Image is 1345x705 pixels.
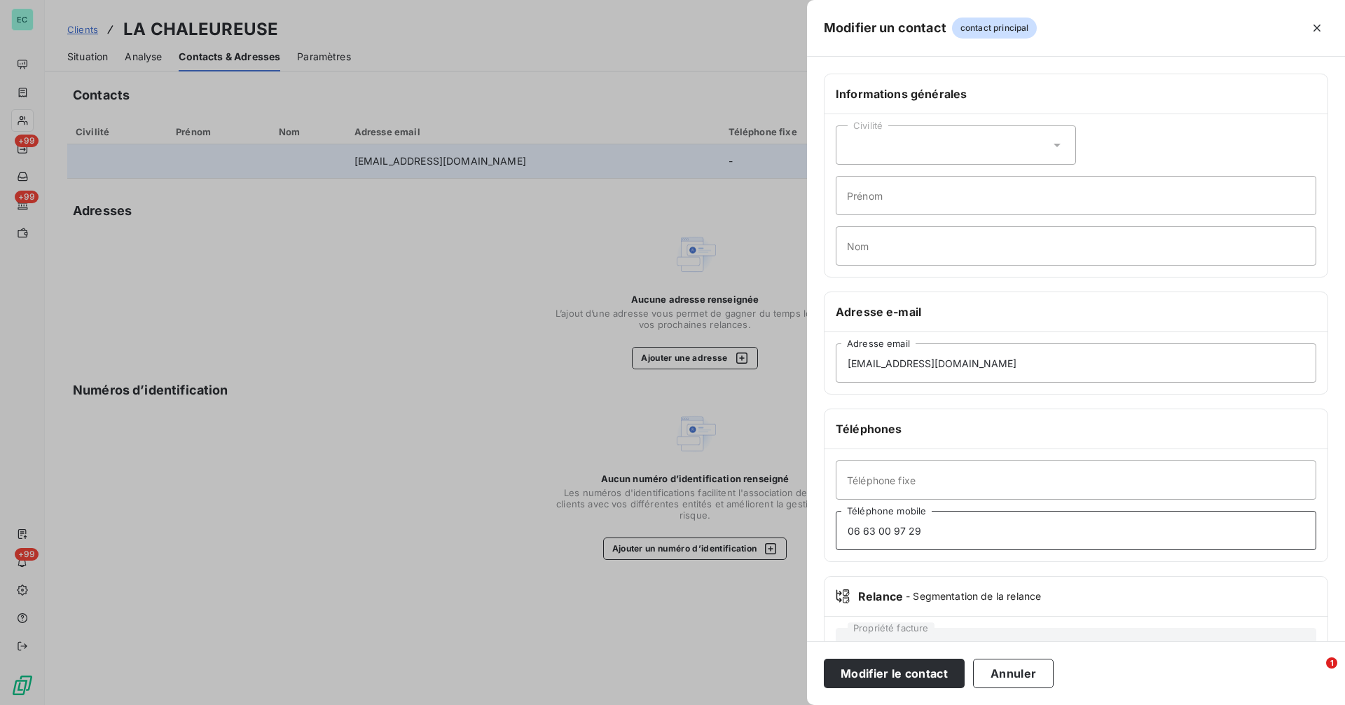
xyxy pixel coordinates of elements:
[952,18,1037,39] span: contact principal
[1326,657,1337,669] span: 1
[824,659,965,688] button: Modifier le contact
[836,303,1316,320] h6: Adresse e-mail
[836,226,1316,266] input: placeholder
[906,589,1041,603] span: - Segmentation de la relance
[836,420,1316,437] h6: Téléphones
[836,343,1316,383] input: placeholder
[973,659,1054,688] button: Annuler
[836,85,1316,102] h6: Informations générales
[836,176,1316,215] input: placeholder
[836,511,1316,550] input: placeholder
[824,18,946,38] h5: Modifier un contact
[836,588,1316,605] div: Relance
[1297,657,1331,691] iframe: Intercom live chat
[836,460,1316,500] input: placeholder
